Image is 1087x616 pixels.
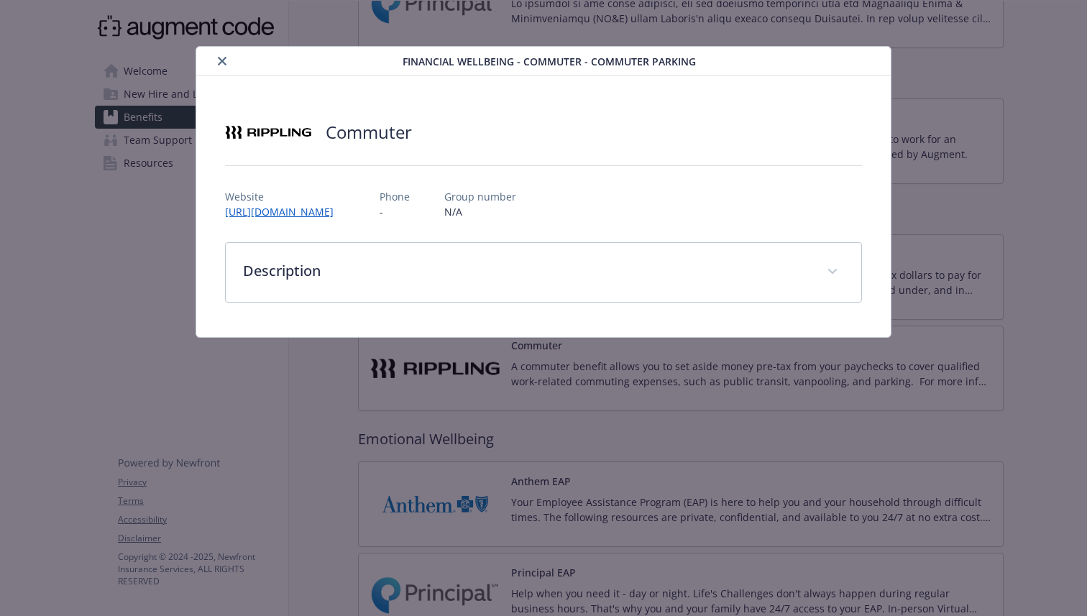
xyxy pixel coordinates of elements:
[243,260,809,282] p: Description
[109,46,978,338] div: details for plan Financial Wellbeing - Commuter - Commuter Parking
[380,204,410,219] p: -
[444,204,516,219] p: N/A
[403,54,696,69] span: Financial Wellbeing - Commuter - Commuter Parking
[225,189,345,204] p: Website
[225,111,311,154] img: Rippling
[226,243,861,302] div: Description
[326,120,412,144] h2: Commuter
[225,205,345,219] a: [URL][DOMAIN_NAME]
[444,189,516,204] p: Group number
[214,52,231,70] button: close
[380,189,410,204] p: Phone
